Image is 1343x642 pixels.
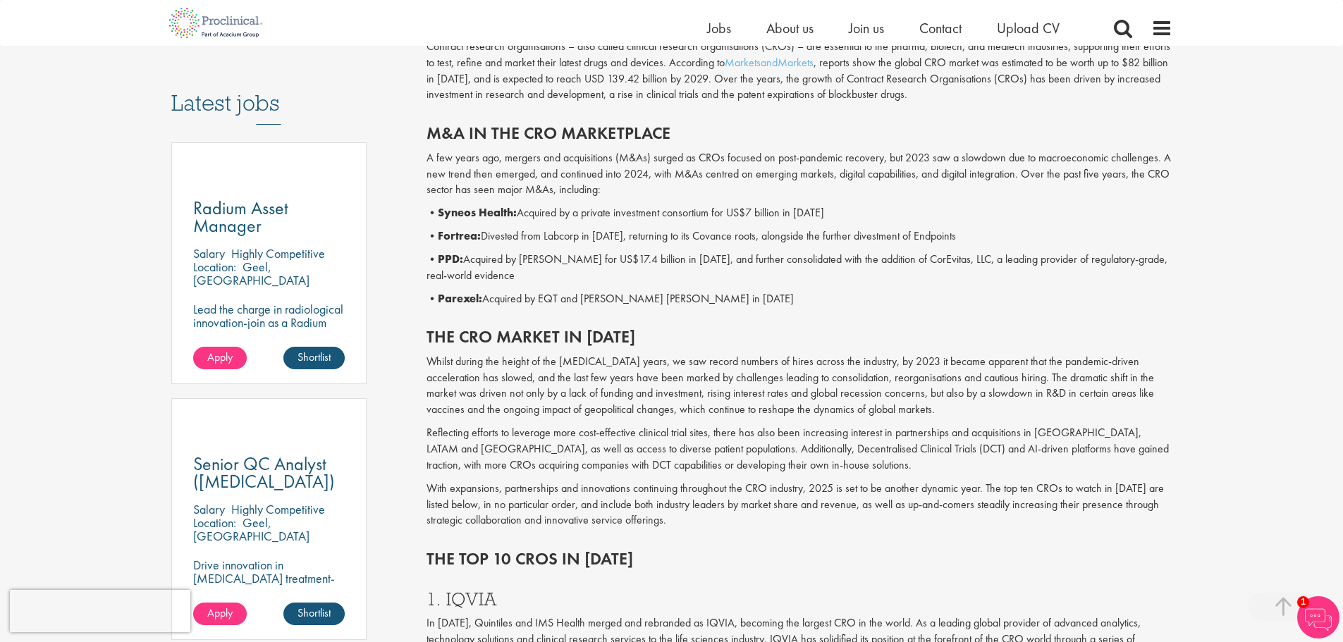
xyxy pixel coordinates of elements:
[438,228,481,243] b: Fortrea:
[438,205,517,220] b: Syneos Health:
[438,252,463,266] b: PPD:
[427,39,1172,103] p: Contract research organisations – also called clinical research organisations (CROs) – are essent...
[1297,596,1309,608] span: 1
[193,514,309,544] p: Geel, [GEOGRAPHIC_DATA]
[193,259,236,275] span: Location:
[207,605,233,620] span: Apply
[427,354,1172,418] p: Whilst during the height of the [MEDICAL_DATA] years, we saw record numbers of hires across the i...
[427,481,1172,529] p: With expansions, partnerships and innovations continuing throughout the CRO industry, 2025 is set...
[207,350,233,364] span: Apply
[438,291,482,306] b: Parexel:
[231,245,325,261] p: Highly Competitive
[193,199,345,235] a: Radium Asset Manager
[193,302,345,369] p: Lead the charge in radiological innovation-join as a Radium Asset Manager and ensure safe, seamle...
[427,205,1172,221] p: • Acquired by a private investment consortium for US$7 billion in [DATE]
[427,291,1172,307] p: • Acquired by EQT and [PERSON_NAME] [PERSON_NAME] in [DATE]
[231,501,325,517] p: Highly Competitive
[193,196,288,237] span: Radium Asset Manager
[10,590,190,632] iframe: reCAPTCHA
[427,228,1172,245] p: • Divested from Labcorp in [DATE], returning to its Covance roots, alongside the further divestme...
[427,590,1172,608] h3: 1. IQVIA
[1297,596,1339,638] img: Chatbot
[193,452,335,493] span: Senior QC Analyst ([MEDICAL_DATA])
[193,245,225,261] span: Salary
[427,425,1172,474] p: Reflecting efforts to leverage more cost-effective clinical trial sites, there has also been incr...
[725,55,814,70] a: MarketsandMarkets
[193,259,309,288] p: Geel, [GEOGRAPHIC_DATA]
[427,328,1172,346] h2: The CRO market in [DATE]
[766,19,814,37] a: About us
[283,603,345,625] a: Shortlist
[707,19,731,37] a: Jobs
[849,19,884,37] a: Join us
[193,455,345,490] a: Senior QC Analyst ([MEDICAL_DATA])
[919,19,962,37] a: Contact
[193,347,247,369] a: Apply
[193,514,236,531] span: Location:
[193,603,247,625] a: Apply
[427,550,1172,568] h2: The top 10 CROs in [DATE]
[997,19,1060,37] a: Upload CV
[171,56,367,125] h3: Latest jobs
[283,347,345,369] a: Shortlist
[193,501,225,517] span: Salary
[427,150,1172,199] p: A few years ago, mergers and acquisitions (M&As) surged as CROs focused on post-pandemic recovery...
[427,252,1172,284] p: • Acquired by [PERSON_NAME] for US$17.4 billion in [DATE], and further consolidated with the addi...
[193,558,345,625] p: Drive innovation in [MEDICAL_DATA] treatment-join as a Senior QC Analyst and ensure excellence in...
[427,124,1172,142] h2: M&A in the CRO marketplace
